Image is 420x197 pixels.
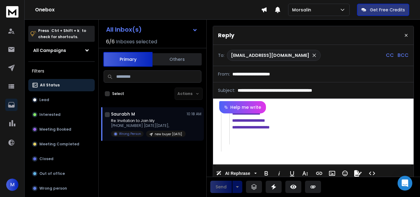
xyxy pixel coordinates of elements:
button: Wrong person [28,182,95,195]
span: 6 / 6 [106,38,115,45]
p: Get Free Credits [370,7,405,13]
p: [EMAIL_ADDRESS][DOMAIN_NAME] [231,52,309,58]
p: From: [218,71,230,77]
button: Interested [28,108,95,121]
p: Press to check for shortcuts. [38,28,86,40]
img: logo [6,6,18,18]
button: All Status [28,79,95,91]
button: All Campaigns [28,44,95,57]
button: Emoticons [339,167,351,179]
h3: Inboxes selected [116,38,157,45]
div: Open Intercom Messenger [398,176,412,191]
button: Lead [28,94,95,106]
button: M [6,179,18,191]
button: Primary [103,52,153,67]
p: To: [218,52,224,58]
span: Ctrl + Shift + k [50,27,80,34]
button: Code View [366,167,378,179]
h3: Filters [28,67,95,75]
button: Insert Image (Ctrl+P) [326,167,338,179]
p: Closed [39,156,53,161]
p: Meeting Booked [39,127,71,132]
h1: Saurabh M [111,111,135,117]
button: Meeting Completed [28,138,95,150]
span: AI Rephrase [224,171,252,176]
p: 10:18 AM [187,112,201,116]
p: BCC [398,52,409,59]
p: Interested [39,112,61,117]
p: All Status [40,83,60,88]
button: Underline (Ctrl+U) [286,167,298,179]
p: Meeting Completed [39,142,79,147]
button: Closed [28,153,95,165]
button: Others [153,53,202,66]
p: Wrong Person [119,132,141,136]
button: Insert Link (Ctrl+K) [313,167,325,179]
p: Wrong person [39,186,67,191]
button: All Inbox(s) [101,23,203,36]
button: AI Rephrase [215,167,258,179]
button: Bold (Ctrl+B) [260,167,272,179]
p: new buyer [DATE] [155,132,182,136]
h1: All Campaigns [33,47,66,53]
p: Subject: [218,87,235,93]
h1: Onebox [35,6,261,14]
p: Lead [39,97,49,102]
button: Meeting Booked [28,123,95,136]
p: Reply [218,31,234,40]
label: Select [112,91,124,96]
h1: All Inbox(s) [106,26,142,33]
p: Re: Invitation to Join My [111,118,185,123]
button: Signature [352,167,364,179]
p: Morsalin [292,7,314,13]
button: Help me write [219,101,266,113]
p: Out of office [39,171,65,176]
button: Out of office [28,167,95,180]
button: Italic (Ctrl+I) [273,167,285,179]
button: Get Free Credits [357,4,409,16]
button: More Text [299,167,311,179]
p: [PHONE_NUMBER] [DATE][DATE], [111,123,185,128]
p: CC [386,52,394,59]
